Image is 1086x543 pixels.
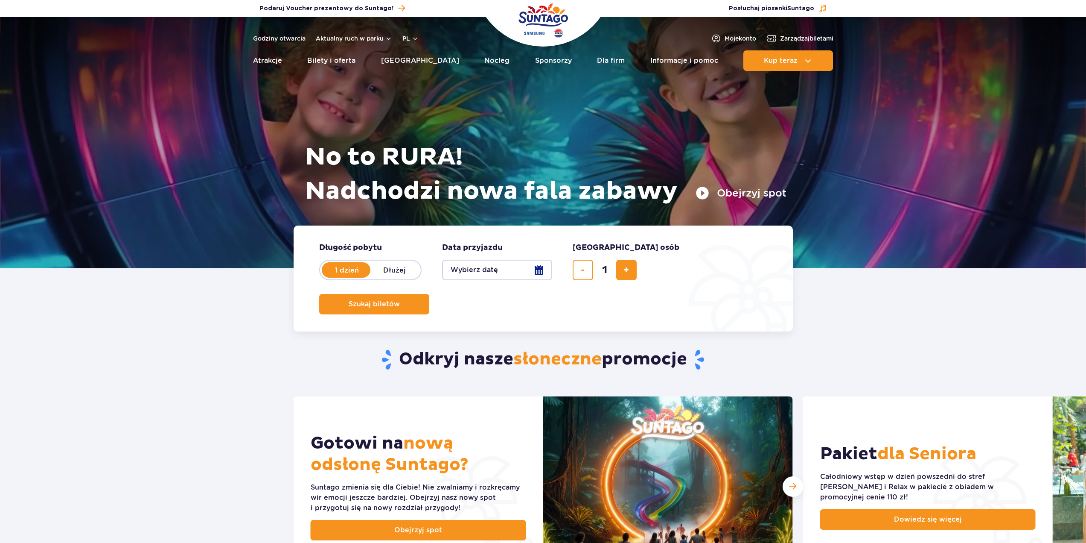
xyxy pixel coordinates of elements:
button: usuń bilet [573,260,593,280]
label: 1 dzień [323,261,371,279]
span: Posłuchaj piosenki [729,4,814,13]
h2: Pakiet [820,443,976,465]
a: Zarządzajbiletami [766,33,833,44]
span: dla Seniora [877,443,976,465]
span: Obejrzyj spot [394,525,442,535]
span: Suntago [787,6,814,12]
button: pl [402,34,419,43]
span: Dowiedz się więcej [894,514,962,525]
span: Szukaj biletów [349,300,400,308]
a: Godziny otwarcia [253,34,306,43]
button: Obejrzyj spot [696,186,786,200]
span: Zarządzaj biletami [780,34,833,43]
button: Aktualny ruch w parku [316,35,392,42]
h2: Gotowi na [311,433,526,475]
span: Data przyjazdu [442,243,503,253]
form: Planowanie wizyty w Park of Poland [294,226,793,332]
a: Informacje i pomoc [650,50,718,71]
div: Całodniowy wstęp w dzień powszedni do stref [PERSON_NAME] i Relax w pakiecie z obiadem w promocyj... [820,472,1036,502]
a: Obejrzyj spot [311,520,526,540]
div: Następny slajd [783,476,803,497]
input: liczba biletów [594,260,615,280]
span: [GEOGRAPHIC_DATA] osób [573,243,679,253]
span: Podaruj Voucher prezentowy do Suntago! [259,4,393,13]
h1: No to RURA! Nadchodzi nowa fala zabawy [305,140,786,208]
button: Kup teraz [743,50,833,71]
a: Dla firm [597,50,625,71]
button: Szukaj biletów [319,294,429,314]
button: Wybierz datę [442,260,552,280]
button: Posłuchaj piosenkiSuntago [729,4,827,13]
a: Podaruj Voucher prezentowy do Suntago! [259,3,405,14]
span: nową odsłonę Suntago? [311,433,469,475]
span: słoneczne [513,349,602,370]
span: Moje konto [725,34,756,43]
a: Bilety i oferta [307,50,355,71]
button: dodaj bilet [616,260,637,280]
span: Kup teraz [764,57,798,65]
a: Sponsorzy [535,50,572,71]
a: Atrakcje [253,50,282,71]
span: Długość pobytu [319,243,382,253]
a: Nocleg [484,50,510,71]
a: Dowiedz się więcej [820,509,1036,530]
label: Dłużej [370,261,419,279]
a: Mojekonto [711,33,756,44]
h2: Odkryj nasze promocje [293,349,793,371]
div: Suntago zmienia się dla Ciebie! Nie zwalniamy i rozkręcamy wir emocji jeszcze bardziej. Obejrzyj ... [311,482,526,513]
a: [GEOGRAPHIC_DATA] [381,50,459,71]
